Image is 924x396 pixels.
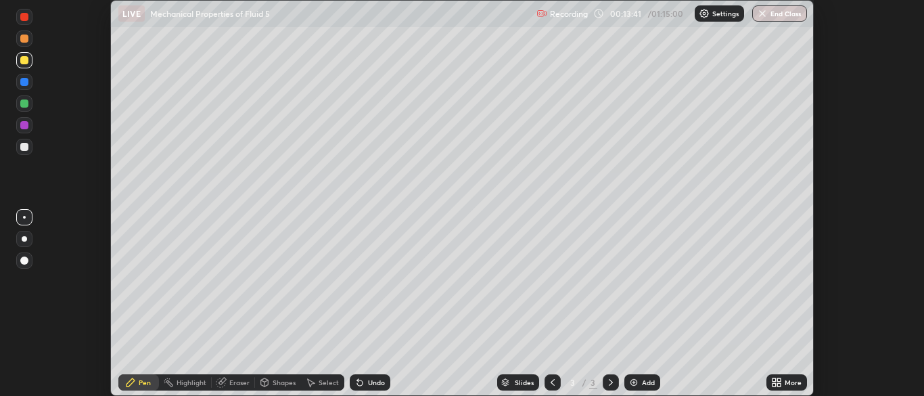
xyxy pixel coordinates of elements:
[177,379,206,386] div: Highlight
[752,5,807,22] button: End Class
[712,10,739,17] p: Settings
[368,379,385,386] div: Undo
[566,378,580,387] div: 3
[139,379,151,386] div: Pen
[515,379,534,386] div: Slides
[582,378,586,387] div: /
[319,379,339,386] div: Select
[273,379,296,386] div: Shapes
[757,8,768,19] img: end-class-cross
[642,379,655,386] div: Add
[229,379,250,386] div: Eraser
[628,377,639,388] img: add-slide-button
[550,9,588,19] p: Recording
[785,379,802,386] div: More
[536,8,547,19] img: recording.375f2c34.svg
[150,8,270,19] p: Mechanical Properties of Fluid 5
[589,376,597,389] div: 3
[122,8,141,19] p: LIVE
[699,8,710,19] img: class-settings-icons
